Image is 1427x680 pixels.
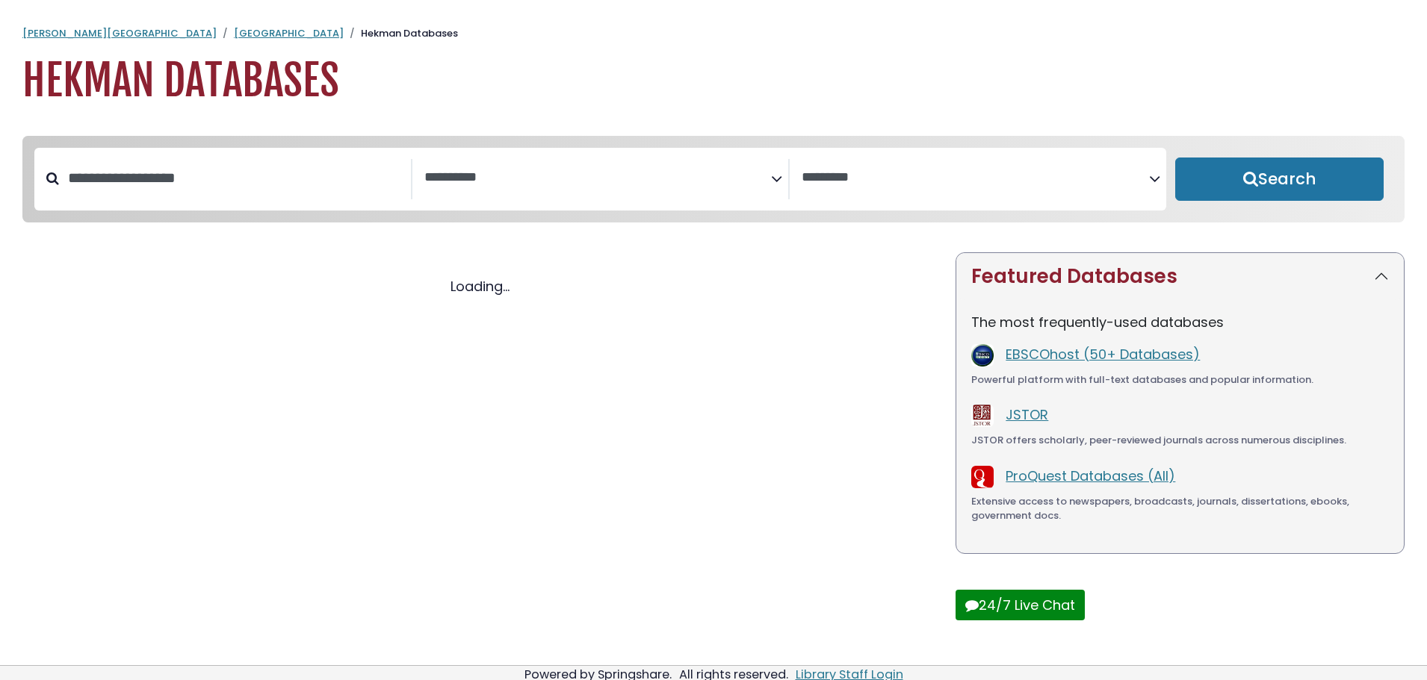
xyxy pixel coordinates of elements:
[1006,345,1200,364] a: EBSCOhost (50+ Databases)
[971,372,1389,387] div: Powerful platform with full-text databases and popular information.
[22,26,217,40] a: [PERSON_NAME][GEOGRAPHIC_DATA]
[956,253,1404,300] button: Featured Databases
[1175,157,1384,201] button: Submit for Search Results
[22,56,1405,106] h1: Hekman Databases
[234,26,344,40] a: [GEOGRAPHIC_DATA]
[424,170,772,186] textarea: Search
[971,312,1389,332] p: The most frequently-used databases
[1006,467,1175,485] a: ProQuest Databases (All)
[22,136,1405,222] nav: Search filters
[22,26,1405,41] nav: breadcrumb
[22,276,938,296] div: Loading...
[344,26,458,41] li: Hekman Databases
[971,433,1389,448] div: JSTOR offers scholarly, peer-reviewed journals across numerous disciplines.
[802,170,1149,186] textarea: Search
[59,166,411,190] input: Search database by title or keyword
[1006,405,1048,424] a: JSTOR
[956,590,1085,620] button: 24/7 Live Chat
[971,494,1389,523] div: Extensive access to newspapers, broadcasts, journals, dissertations, ebooks, government docs.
